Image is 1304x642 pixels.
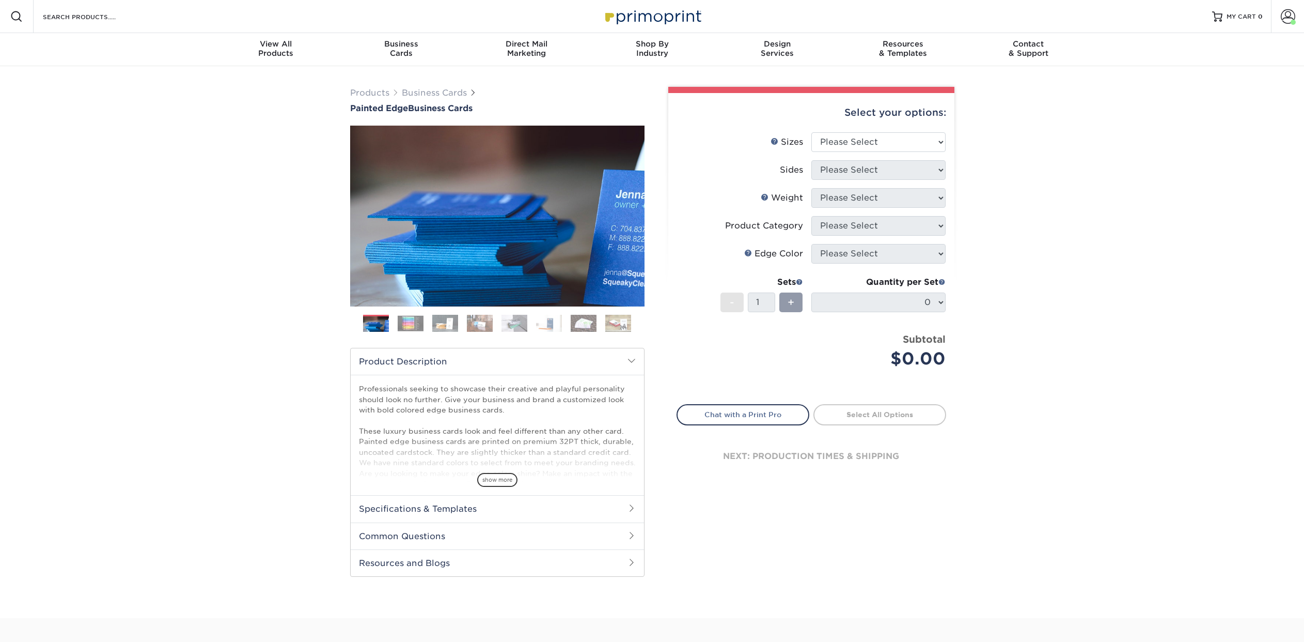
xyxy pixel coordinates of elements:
[780,164,803,176] div: Sides
[771,136,803,148] div: Sizes
[359,384,636,584] p: Professionals seeking to showcase their creative and playful personality should look no further. ...
[715,39,840,58] div: Services
[351,549,644,576] h2: Resources and Blogs
[605,314,631,332] img: Business Cards 08
[589,39,715,49] span: Shop By
[477,473,517,487] span: show more
[571,314,596,332] img: Business Cards 07
[1227,12,1256,21] span: MY CART
[351,348,644,375] h2: Product Description
[350,69,645,363] img: Painted Edge 01
[213,39,339,49] span: View All
[402,88,467,98] a: Business Cards
[467,314,493,332] img: Business Cards 04
[840,39,966,49] span: Resources
[819,346,946,371] div: $0.00
[677,425,946,487] div: next: production times & shipping
[744,248,803,260] div: Edge Color
[350,103,645,113] a: Painted EdgeBusiness Cards
[589,39,715,58] div: Industry
[677,93,946,132] div: Select your options:
[715,33,840,66] a: DesignServices
[813,404,946,425] a: Select All Options
[788,295,794,310] span: +
[811,276,946,288] div: Quantity per Set
[42,10,143,23] input: SEARCH PRODUCTS.....
[338,39,464,58] div: Cards
[464,33,589,66] a: Direct MailMarketing
[903,333,946,345] strong: Subtotal
[351,523,644,549] h2: Common Questions
[536,314,562,332] img: Business Cards 06
[966,39,1091,49] span: Contact
[677,404,809,425] a: Chat with a Print Pro
[213,33,339,66] a: View AllProducts
[350,103,408,113] span: Painted Edge
[351,495,644,522] h2: Specifications & Templates
[840,33,966,66] a: Resources& Templates
[589,33,715,66] a: Shop ByIndustry
[350,88,389,98] a: Products
[966,39,1091,58] div: & Support
[464,39,589,49] span: Direct Mail
[730,295,734,310] span: -
[464,39,589,58] div: Marketing
[601,5,704,27] img: Primoprint
[501,314,527,332] img: Business Cards 05
[840,39,966,58] div: & Templates
[350,103,645,113] h1: Business Cards
[966,33,1091,66] a: Contact& Support
[725,220,803,232] div: Product Category
[715,39,840,49] span: Design
[1258,13,1263,20] span: 0
[398,315,423,331] img: Business Cards 02
[338,33,464,66] a: BusinessCards
[363,311,389,337] img: Business Cards 01
[432,314,458,332] img: Business Cards 03
[761,192,803,204] div: Weight
[338,39,464,49] span: Business
[720,276,803,288] div: Sets
[213,39,339,58] div: Products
